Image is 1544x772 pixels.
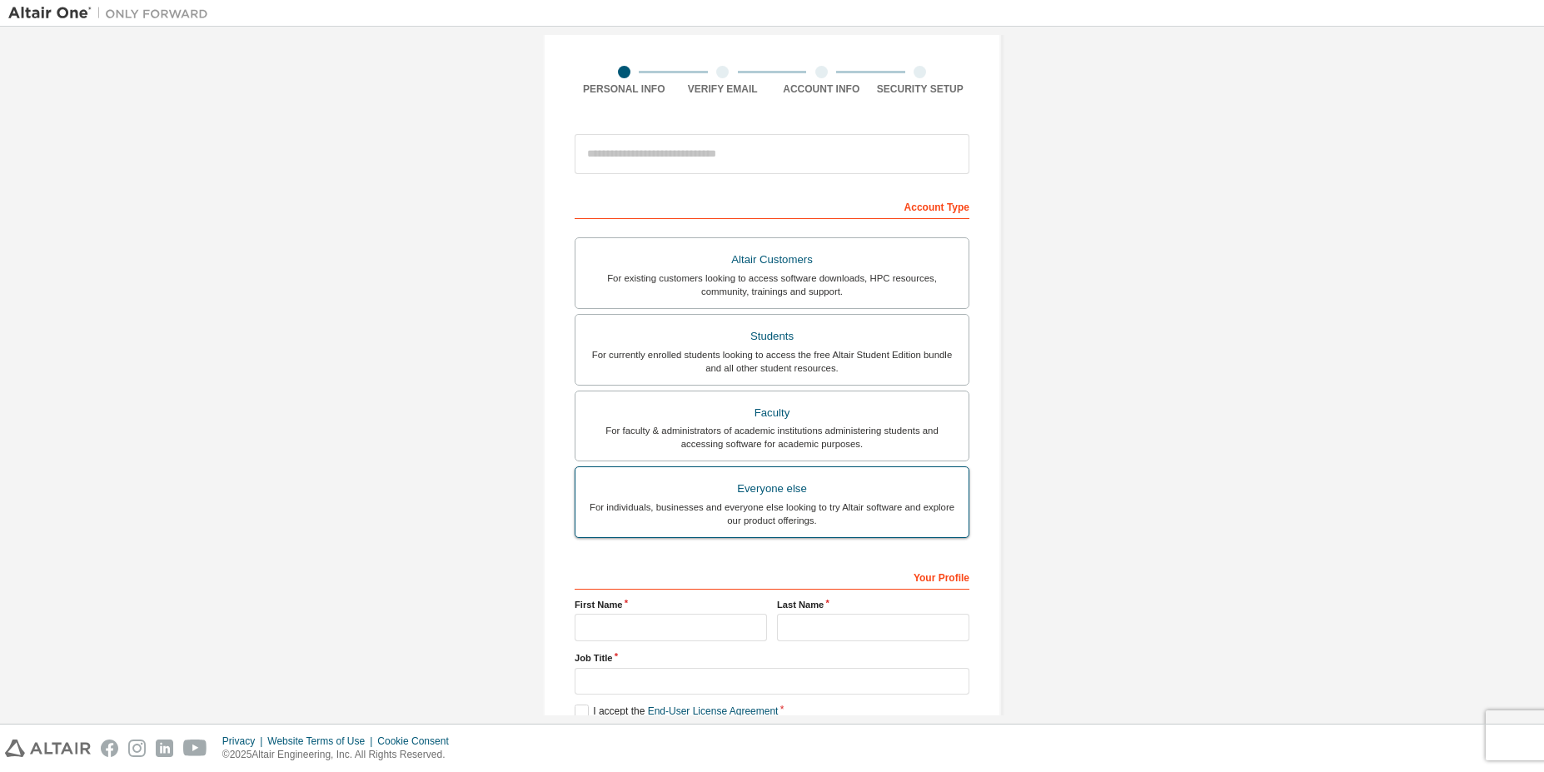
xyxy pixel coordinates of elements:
[777,598,969,611] label: Last Name
[585,325,959,348] div: Students
[871,82,970,96] div: Security Setup
[575,563,969,590] div: Your Profile
[575,598,767,611] label: First Name
[128,740,146,757] img: instagram.svg
[5,740,91,757] img: altair_logo.svg
[267,735,377,748] div: Website Terms of Use
[222,735,267,748] div: Privacy
[575,82,674,96] div: Personal Info
[575,651,969,665] label: Job Title
[101,740,118,757] img: facebook.svg
[772,82,871,96] div: Account Info
[585,501,959,527] div: For individuals, businesses and everyone else looking to try Altair software and explore our prod...
[222,748,459,762] p: © 2025 Altair Engineering, Inc. All Rights Reserved.
[585,271,959,298] div: For existing customers looking to access software downloads, HPC resources, community, trainings ...
[575,192,969,219] div: Account Type
[648,705,779,717] a: End-User License Agreement
[585,401,959,425] div: Faculty
[674,82,773,96] div: Verify Email
[585,348,959,375] div: For currently enrolled students looking to access the free Altair Student Edition bundle and all ...
[585,424,959,451] div: For faculty & administrators of academic institutions administering students and accessing softwa...
[183,740,207,757] img: youtube.svg
[575,705,778,719] label: I accept the
[377,735,458,748] div: Cookie Consent
[585,248,959,271] div: Altair Customers
[8,5,217,22] img: Altair One
[156,740,173,757] img: linkedin.svg
[585,477,959,501] div: Everyone else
